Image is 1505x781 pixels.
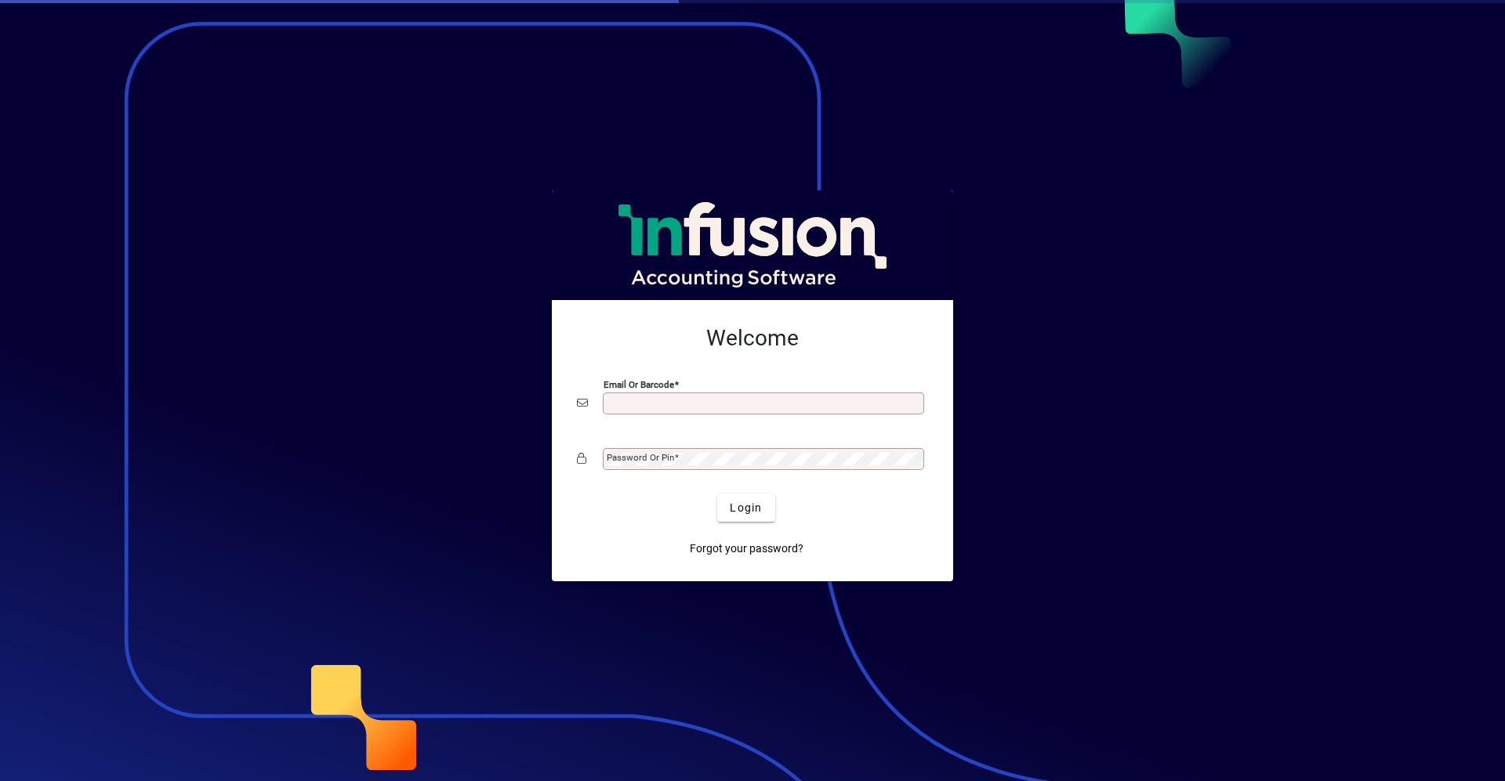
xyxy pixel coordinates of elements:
[730,500,762,516] span: Login
[717,494,774,522] button: Login
[684,534,810,562] a: Forgot your password?
[607,452,674,463] mat-label: Password or Pin
[577,325,928,352] h2: Welcome
[604,379,674,390] mat-label: Email or Barcode
[690,541,803,557] span: Forgot your password?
